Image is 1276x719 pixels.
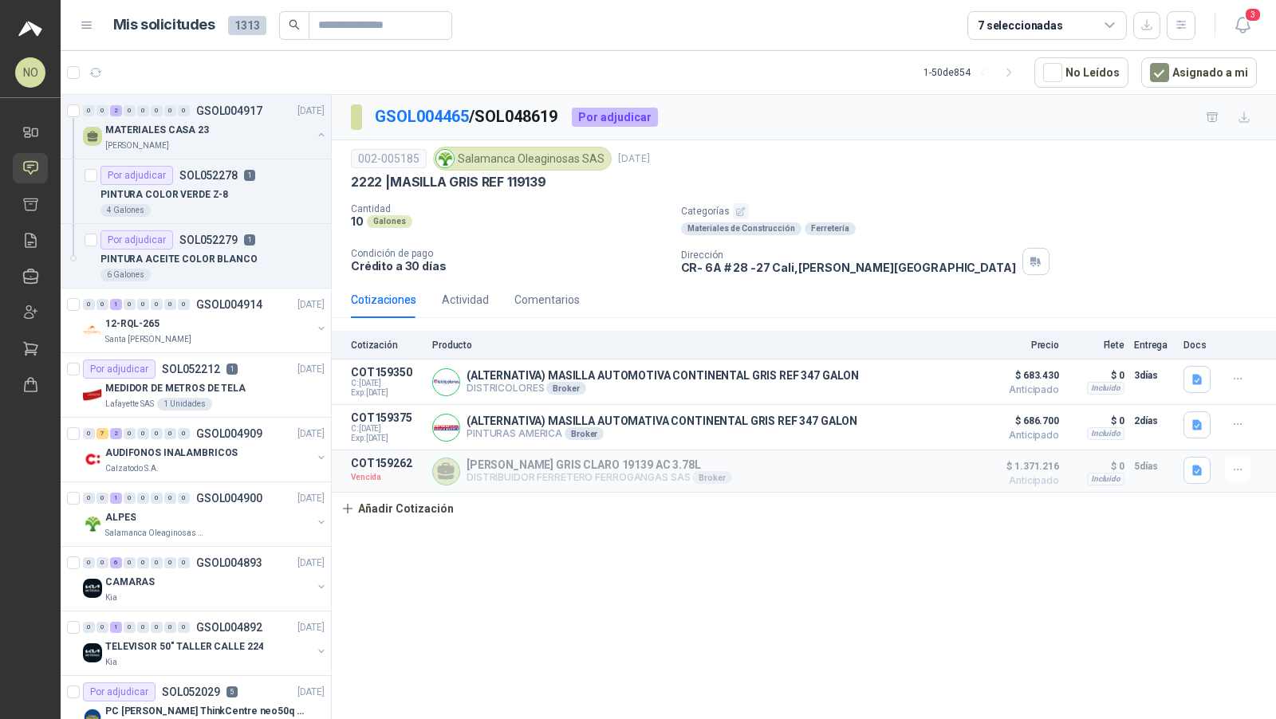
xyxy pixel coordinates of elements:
p: DISTRICOLORES [467,382,859,395]
p: 2 días [1134,411,1174,430]
div: 0 [96,105,108,116]
p: CAMARAS [105,575,155,590]
div: Actividad [442,291,489,308]
a: 0 7 2 0 0 0 0 0 GSOL004909[DATE] Company LogoAUDIFONOS INALAMBRICOSCalzatodo S.A. [83,424,328,475]
p: PC [PERSON_NAME] ThinkCentre neo50q Gen 4 Core i5 16Gb 512Gb SSD Win 11 Pro 3YW Con Teclado y Mouse [105,704,304,719]
div: 0 [96,622,108,633]
div: 1 Unidades [157,398,212,411]
p: Docs [1183,340,1215,351]
div: 0 [124,105,136,116]
div: 0 [151,622,163,633]
p: MATERIALES CASA 23 [105,123,209,138]
div: 7 seleccionadas [978,17,1063,34]
p: ALPES [105,510,136,525]
div: Por adjudicar [83,682,156,701]
img: Company Logo [433,369,459,395]
div: 0 [151,493,163,504]
span: 3 [1244,7,1262,22]
p: Cotización [351,340,423,351]
p: [PERSON_NAME] GRIS CLARO 19139 AC 3.78L [467,458,732,471]
a: 0 0 1 0 0 0 0 0 GSOL004914[DATE] Company Logo12-RQL-265Santa [PERSON_NAME] [83,295,328,346]
span: search [289,19,300,30]
p: [DATE] [297,620,325,635]
p: Vencida [351,470,423,485]
span: C: [DATE] [351,379,423,388]
div: Materiales de Construcción [681,222,801,235]
p: $ 0 [1069,457,1124,476]
p: PINTURAS AMERICA [467,427,857,440]
p: GSOL004900 [196,493,262,504]
button: Añadir Cotización [332,493,463,525]
p: SOL052029 [162,686,220,697]
p: MEDIDOR DE METROS DE TELA [105,381,246,396]
div: 0 [83,428,95,439]
div: NO [15,57,45,88]
a: 0 0 1 0 0 0 0 0 GSOL004892[DATE] Company LogoTELEVISOR 50" TALLER CALLE 224Kia [83,618,328,669]
div: 0 [137,428,149,439]
span: C: [DATE] [351,424,423,434]
span: Anticipado [979,430,1059,440]
div: 2 [110,105,122,116]
p: [DATE] [297,297,325,312]
div: 0 [124,428,136,439]
div: Cotizaciones [351,291,416,308]
div: 0 [164,493,176,504]
div: Por adjudicar [572,108,658,127]
a: 0 0 6 0 0 0 0 0 GSOL004893[DATE] Company LogoCAMARASKia [83,553,328,604]
p: $ 0 [1069,366,1124,385]
div: Galones [367,215,412,228]
button: No Leídos [1034,57,1128,88]
div: 0 [83,299,95,310]
button: Asignado a mi [1141,57,1257,88]
a: Por adjudicarSOL0522791PINTURA ACEITE COLOR BLANCO6 Galones [61,224,331,289]
p: SOL052278 [179,170,238,181]
p: GSOL004917 [196,105,262,116]
div: 2 [110,428,122,439]
div: 0 [83,622,95,633]
div: 4 Galones [100,204,151,217]
p: 1 [244,170,255,181]
div: Incluido [1087,382,1124,395]
div: Por adjudicar [100,230,173,249]
a: 0 0 2 0 0 0 0 0 GSOL004917[DATE] MATERIALES CASA 23[PERSON_NAME] [83,101,328,152]
p: [DATE] [297,685,325,700]
p: Producto [432,340,970,351]
p: GSOL004914 [196,299,262,310]
img: Company Logo [83,320,102,340]
div: 0 [83,493,95,504]
img: Company Logo [433,415,459,441]
p: Kia [105,591,117,604]
p: Lafayette SAS [105,398,154,411]
p: [DATE] [297,104,325,119]
div: 0 [178,105,190,116]
span: 1313 [228,16,266,35]
span: Exp: [DATE] [351,434,423,443]
span: $ 686.700 [979,411,1059,430]
img: Company Logo [83,579,102,598]
div: Broker [546,382,585,395]
p: Crédito a 30 días [351,259,668,273]
a: Por adjudicarSOL0522781PINTURA COLOR VERDE Z-84 Galones [61,159,331,224]
div: 0 [151,105,163,116]
div: 0 [124,557,136,568]
span: Anticipado [979,476,1059,485]
div: 0 [164,299,176,310]
div: Incluido [1087,473,1124,485]
p: [PERSON_NAME] [105,139,169,152]
p: 2222 | MASILLA GRIS REF 119139 [351,174,546,191]
div: 1 [110,622,122,633]
div: 0 [137,622,149,633]
div: 0 [137,493,149,504]
p: Salamanca Oleaginosas SAS [105,527,206,540]
p: AUDIFONOS INALAMBRICOS [105,446,238,461]
p: GSOL004892 [196,622,262,633]
div: 0 [178,428,190,439]
p: SOL052212 [162,363,220,375]
div: 0 [137,105,149,116]
p: 5 [226,686,238,697]
p: GSOL004893 [196,557,262,568]
div: 0 [83,557,95,568]
p: COT159262 [351,457,423,470]
p: Flete [1069,340,1124,351]
p: PINTURA COLOR VERDE Z-8 [100,187,228,202]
